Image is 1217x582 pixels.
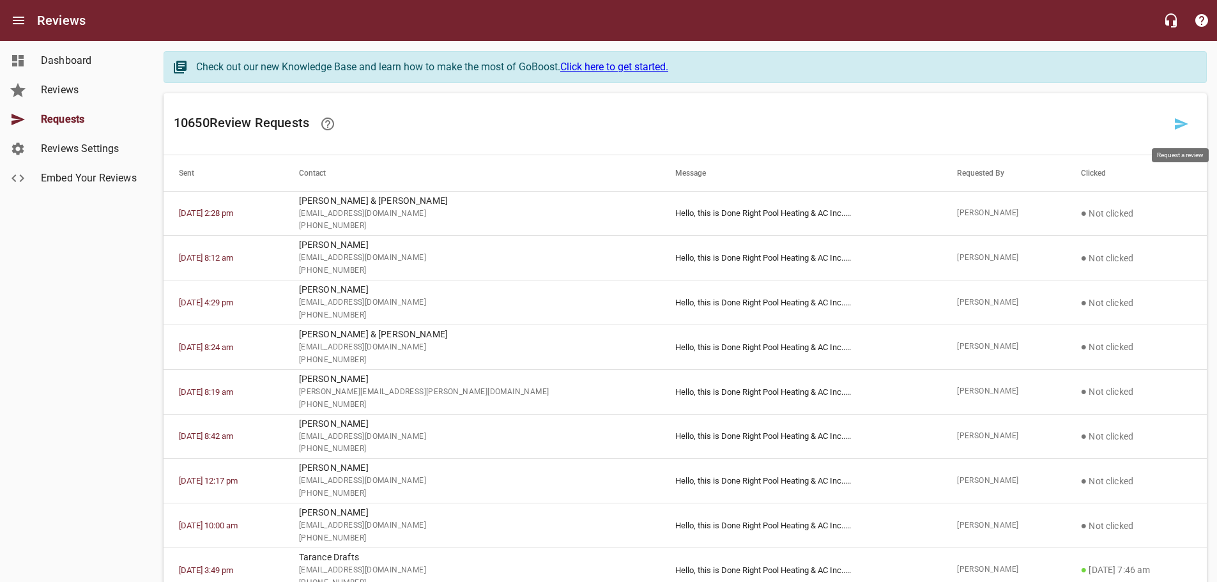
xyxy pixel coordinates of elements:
[942,155,1065,191] th: Requested By
[41,112,138,127] span: Requests
[1081,430,1087,442] span: ●
[660,414,942,459] td: Hello, this is Done Right Pool Heating & AC Inc.. ...
[179,431,233,441] a: [DATE] 8:42 am
[957,563,1050,576] span: [PERSON_NAME]
[1081,473,1191,489] p: Not clicked
[1186,5,1217,36] button: Support Portal
[299,475,645,487] span: [EMAIL_ADDRESS][DOMAIN_NAME]
[660,280,942,325] td: Hello, this is Done Right Pool Heating & AC Inc.. ...
[299,551,645,564] p: Tarance Drafts
[196,59,1193,75] div: Check out our new Knowledge Base and learn how to make the most of GoBoost.
[1081,295,1191,310] p: Not clicked
[660,503,942,548] td: Hello, this is Done Right Pool Heating & AC Inc.. ...
[1081,563,1087,576] span: ●
[179,253,233,263] a: [DATE] 8:12 am
[41,82,138,98] span: Reviews
[957,475,1050,487] span: [PERSON_NAME]
[299,252,645,264] span: [EMAIL_ADDRESS][DOMAIN_NAME]
[299,487,645,500] span: [PHONE_NUMBER]
[299,283,645,296] p: [PERSON_NAME]
[1081,475,1087,487] span: ●
[299,208,645,220] span: [EMAIL_ADDRESS][DOMAIN_NAME]
[1081,562,1191,578] p: [DATE] 7:46 am
[179,565,233,575] a: [DATE] 3:49 pm
[660,236,942,280] td: Hello, this is Done Right Pool Heating & AC Inc.. ...
[1081,519,1087,532] span: ●
[1081,429,1191,444] p: Not clicked
[1081,207,1087,219] span: ●
[299,506,645,519] p: [PERSON_NAME]
[957,341,1050,353] span: [PERSON_NAME]
[299,431,645,443] span: [EMAIL_ADDRESS][DOMAIN_NAME]
[957,430,1050,443] span: [PERSON_NAME]
[284,155,660,191] th: Contact
[164,155,284,191] th: Sent
[957,385,1050,398] span: [PERSON_NAME]
[179,342,233,352] a: [DATE] 8:24 am
[660,459,942,503] td: Hello, this is Done Right Pool Heating & AC Inc.. ...
[660,325,942,369] td: Hello, this is Done Right Pool Heating & AC Inc.. ...
[312,109,343,139] a: Learn how requesting reviews can improve your online presence
[179,476,238,486] a: [DATE] 12:17 pm
[299,328,645,341] p: [PERSON_NAME] & [PERSON_NAME]
[1081,385,1087,397] span: ●
[299,417,645,431] p: [PERSON_NAME]
[1081,384,1191,399] p: Not clicked
[179,387,233,397] a: [DATE] 8:19 am
[299,220,645,233] span: [PHONE_NUMBER]
[41,141,138,157] span: Reviews Settings
[1081,296,1087,309] span: ●
[299,354,645,367] span: [PHONE_NUMBER]
[299,564,645,577] span: [EMAIL_ADDRESS][DOMAIN_NAME]
[1156,5,1186,36] button: Live Chat
[41,53,138,68] span: Dashboard
[957,252,1050,264] span: [PERSON_NAME]
[957,207,1050,220] span: [PERSON_NAME]
[179,521,238,530] a: [DATE] 10:00 am
[299,461,645,475] p: [PERSON_NAME]
[957,296,1050,309] span: [PERSON_NAME]
[1081,518,1191,533] p: Not clicked
[957,519,1050,532] span: [PERSON_NAME]
[41,171,138,186] span: Embed Your Reviews
[299,296,645,309] span: [EMAIL_ADDRESS][DOMAIN_NAME]
[299,194,645,208] p: [PERSON_NAME] & [PERSON_NAME]
[3,5,34,36] button: Open drawer
[299,386,645,399] span: [PERSON_NAME][EMAIL_ADDRESS][PERSON_NAME][DOMAIN_NAME]
[37,10,86,31] h6: Reviews
[660,191,942,236] td: Hello, this is Done Right Pool Heating & AC Inc.. ...
[179,298,233,307] a: [DATE] 4:29 pm
[560,61,668,73] a: Click here to get started.
[660,369,942,414] td: Hello, this is Done Right Pool Heating & AC Inc.. ...
[1081,339,1191,355] p: Not clicked
[299,238,645,252] p: [PERSON_NAME]
[1066,155,1207,191] th: Clicked
[299,519,645,532] span: [EMAIL_ADDRESS][DOMAIN_NAME]
[299,399,645,411] span: [PHONE_NUMBER]
[1081,206,1191,221] p: Not clicked
[299,443,645,456] span: [PHONE_NUMBER]
[1081,250,1191,266] p: Not clicked
[299,264,645,277] span: [PHONE_NUMBER]
[299,372,645,386] p: [PERSON_NAME]
[1081,341,1087,353] span: ●
[299,309,645,322] span: [PHONE_NUMBER]
[179,208,233,218] a: [DATE] 2:28 pm
[299,341,645,354] span: [EMAIL_ADDRESS][DOMAIN_NAME]
[1081,252,1087,264] span: ●
[174,109,1166,139] h6: 10650 Review Request s
[299,532,645,545] span: [PHONE_NUMBER]
[660,155,942,191] th: Message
